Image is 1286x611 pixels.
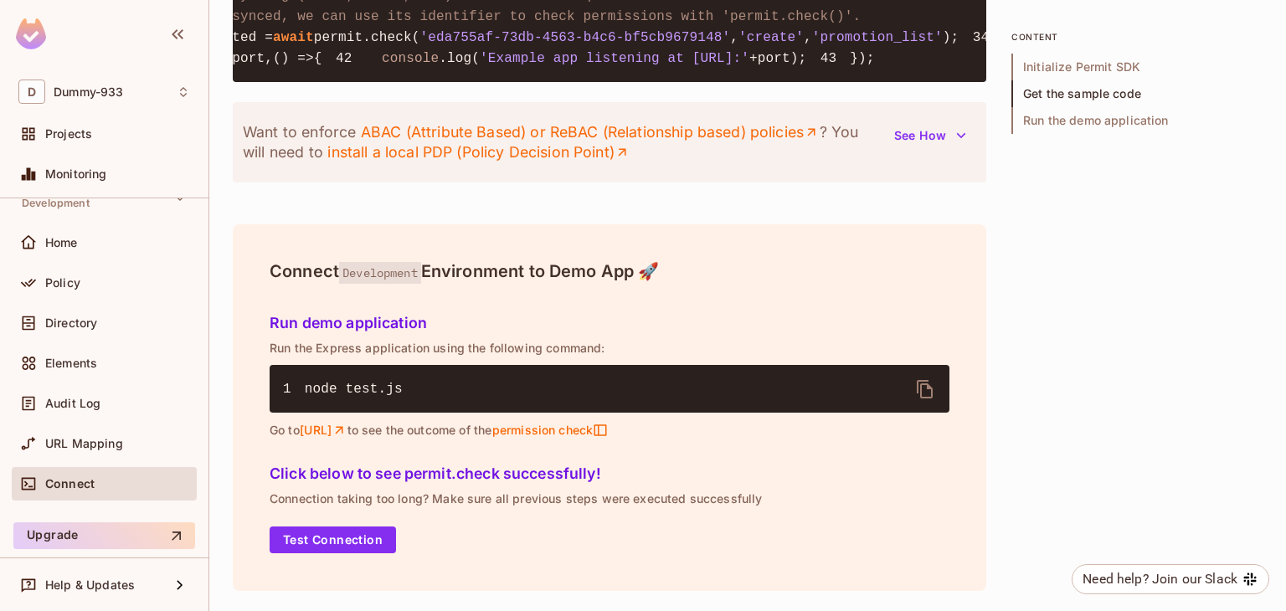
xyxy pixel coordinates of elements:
span: .log( [439,51,480,66]
p: content [1011,30,1263,44]
div: Need help? Join our Slack [1083,569,1237,589]
span: Home [45,236,78,249]
span: Get the sample code [1011,80,1263,107]
p: Want to enforce ? You will need to [243,122,884,162]
span: 1 [283,379,305,399]
button: Upgrade [13,522,195,549]
a: ABAC (Attribute Based) or ReBAC (Relationship based) policies [360,122,819,142]
h5: Run demo application [270,315,949,331]
span: Audit Log [45,397,100,410]
span: Workspace: Dummy-933 [54,85,123,99]
span: () => [273,51,314,66]
span: , [804,30,812,45]
span: 42 [322,49,366,69]
p: Go to to see the outcome of the [270,423,949,438]
span: Projects [45,127,92,141]
span: +port); [749,51,806,66]
span: Policy [45,276,80,290]
button: See How [884,122,976,149]
span: node test.js [305,382,403,397]
span: Help & Updates [45,578,135,592]
img: SReyMgAAAABJRU5ErkJggg== [16,18,46,49]
button: delete [905,369,945,409]
span: Development [22,197,90,210]
span: Elements [45,357,97,370]
h4: Connect Environment to Demo App 🚀 [270,261,949,281]
span: Initialize Permit SDK [1011,54,1263,80]
a: [URL] [300,423,347,438]
span: console [382,51,439,66]
span: 43 [806,49,850,69]
a: install a local PDP (Policy Decision Point) [327,142,630,162]
p: Connection taking too long? Make sure all previous steps were executed successfully [270,492,949,506]
span: URL Mapping [45,437,123,450]
p: Run the Express application using the following command: [270,341,949,355]
span: D [18,80,45,104]
span: permission check [491,423,608,438]
span: 34 [959,28,1002,48]
span: { [314,51,322,66]
span: Monitoring [45,167,107,181]
span: 'Example app listening at [URL]:' [480,51,749,66]
span: ); [943,30,959,45]
span: Directory [45,316,97,330]
span: Connect [45,477,95,490]
span: 'eda755af-73db-4563-b4c6-bf5cb9679148' [420,30,731,45]
span: , [730,30,738,45]
span: Run the demo application [1011,107,1263,134]
span: permit.check( [314,30,420,45]
span: 'promotion_list' [812,30,943,45]
span: // user is synced, we can use its identifier to check permissions with 'permit.check()'. [142,9,861,24]
button: Test Connection [270,526,396,553]
h5: Click below to see permit.check successfully! [270,465,949,482]
span: Development [339,262,421,284]
span: 'create' [738,30,804,45]
span: await [273,30,314,45]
